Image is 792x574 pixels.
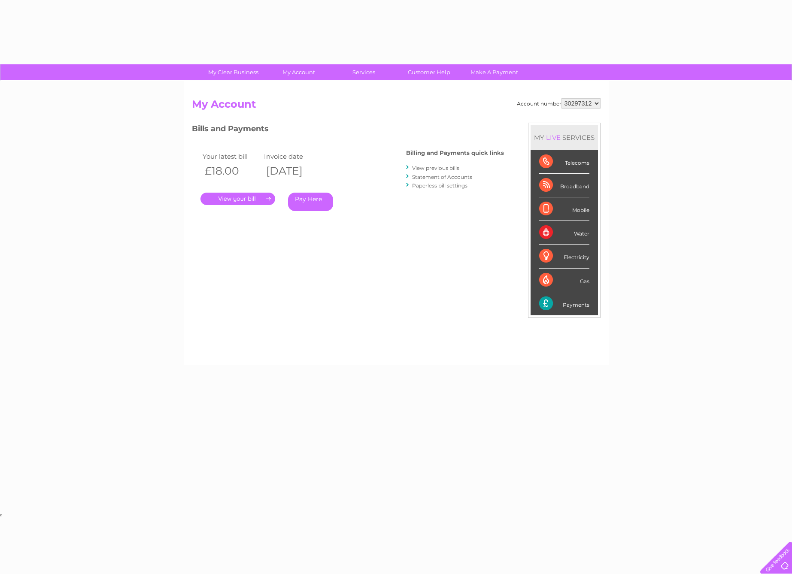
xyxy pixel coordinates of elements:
[192,98,601,115] h2: My Account
[539,269,589,292] div: Gas
[517,98,601,109] div: Account number
[412,182,467,189] a: Paperless bill settings
[539,174,589,197] div: Broadband
[459,64,530,80] a: Make A Payment
[539,245,589,268] div: Electricity
[288,193,333,211] a: Pay Here
[198,64,269,80] a: My Clear Business
[328,64,399,80] a: Services
[531,125,598,150] div: MY SERVICES
[539,221,589,245] div: Water
[412,165,459,171] a: View previous bills
[412,174,472,180] a: Statement of Accounts
[544,133,562,142] div: LIVE
[200,193,275,205] a: .
[406,150,504,156] h4: Billing and Payments quick links
[539,150,589,174] div: Telecoms
[394,64,464,80] a: Customer Help
[539,292,589,315] div: Payments
[192,123,504,138] h3: Bills and Payments
[200,151,262,162] td: Your latest bill
[539,197,589,221] div: Mobile
[200,162,262,180] th: £18.00
[263,64,334,80] a: My Account
[262,162,324,180] th: [DATE]
[262,151,324,162] td: Invoice date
